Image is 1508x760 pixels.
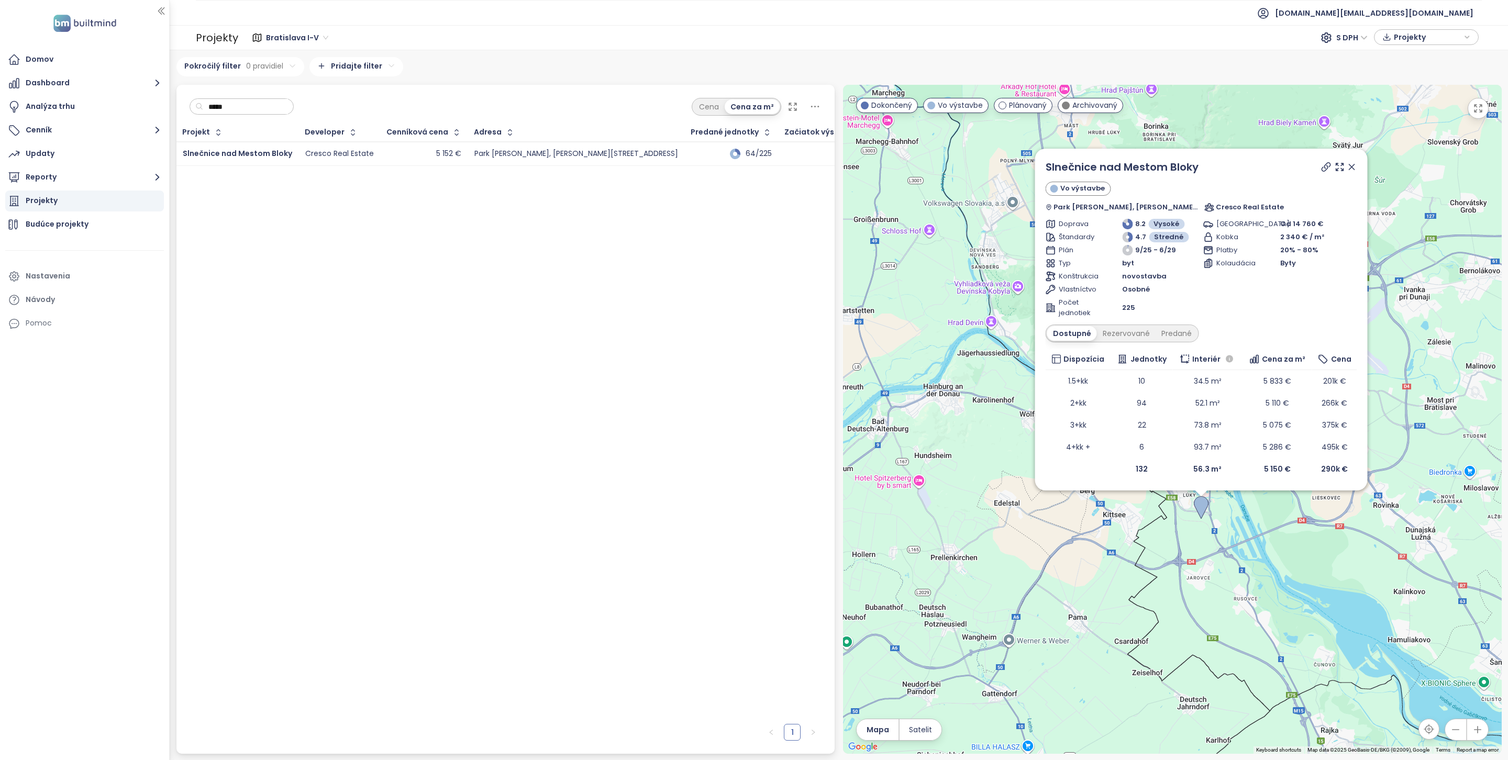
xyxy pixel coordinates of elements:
[5,191,164,211] a: Projekty
[1072,99,1117,111] span: Archivovaný
[871,99,912,111] span: Dokončený
[183,148,292,159] span: Slnečnice nad Mestom Bloky
[26,293,55,306] div: Návody
[1215,202,1283,213] span: Cresco Real Estate
[1058,297,1096,318] span: Počet jednotiek
[182,129,210,136] div: Projekt
[693,99,725,114] div: Cena
[805,724,822,741] button: right
[305,129,345,136] div: Developer
[1263,442,1291,452] span: 5 286 €
[1336,30,1368,46] span: S DPH
[1058,219,1096,229] span: Doprava
[1058,258,1096,269] span: Typ
[1045,436,1111,458] td: 4+kk +
[1130,353,1166,365] span: Jednotky
[846,740,880,754] a: Open this area in Google Maps (opens a new window)
[1135,245,1176,255] span: 9/25 - 6/29
[1436,747,1450,753] a: Terms (opens in new tab)
[746,150,772,157] div: 64/225
[1047,326,1096,341] div: Dostupné
[5,96,164,117] a: Analýza trhu
[1172,436,1242,458] td: 93.7 m²
[309,57,403,76] div: Pridajte filter
[436,149,461,159] div: 5 152 €
[1380,29,1473,45] div: button
[1058,284,1096,295] span: Vlastníctvo
[1172,414,1242,436] td: 73.8 m²
[1216,232,1255,242] span: Kobka
[810,729,816,735] span: right
[1321,442,1347,452] span: 495k €
[1045,414,1111,436] td: 3+kk
[1321,464,1348,474] b: 290k €
[26,100,75,113] div: Analýza trhu
[846,740,880,754] img: Google
[1054,202,1199,213] span: Park [PERSON_NAME], [PERSON_NAME][STREET_ADDRESS]
[5,289,164,310] a: Návody
[5,143,164,164] a: Updaty
[5,266,164,287] a: Nastavenia
[1263,420,1291,430] span: 5 075 €
[26,147,54,160] div: Updaty
[474,149,678,159] div: Park [PERSON_NAME], [PERSON_NAME][STREET_ADDRESS]
[1275,1,1473,26] span: [DOMAIN_NAME][EMAIL_ADDRESS][DOMAIN_NAME]
[1122,284,1150,295] span: Osobné
[1280,245,1318,255] span: 20% - 80%
[1280,232,1324,242] span: 2 340 € / m²
[1263,376,1291,386] span: 5 833 €
[26,317,52,330] div: Pomoc
[1172,392,1242,414] td: 52.1 m²
[857,719,899,740] button: Mapa
[1111,414,1172,436] td: 22
[1322,398,1347,408] span: 266k €
[1394,29,1461,45] span: Projekty
[5,73,164,94] button: Dashboard
[1280,219,1323,229] span: Od 14 760 €
[1216,219,1255,229] span: [GEOGRAPHIC_DATA]
[1096,326,1155,341] div: Rezervované
[5,49,164,70] a: Domov
[1122,303,1135,313] span: 225
[1323,376,1346,386] span: 201k €
[1256,746,1301,754] button: Keyboard shortcuts
[1192,353,1221,365] span: Interiér
[474,129,502,136] div: Adresa
[1058,271,1096,282] span: Konštrukcia
[1135,219,1146,229] span: 8.2
[176,57,304,76] div: Pokročilý filter
[1058,232,1096,242] span: Štandardy
[725,99,780,114] div: Cena za m²
[1263,464,1290,474] b: 5 150 €
[867,724,889,735] span: Mapa
[784,129,857,136] div: Začiatok výstavby
[1136,464,1148,474] b: 132
[784,724,800,740] a: 1
[805,724,822,741] li: Nasledujúca strana
[763,724,780,741] li: Predchádzajúca strana
[1155,326,1197,341] div: Predané
[1045,159,1198,175] a: Slnečnice nad Mestom Bloky
[1045,370,1111,392] td: 1.5+kk
[26,53,53,66] div: Domov
[691,129,759,136] div: Predané jednotky
[1111,436,1172,458] td: 6
[5,214,164,235] a: Budúce projekty
[26,194,58,207] div: Projekty
[1154,219,1179,229] span: Vysoké
[938,99,983,111] span: Vo výstavbe
[266,30,328,46] span: Bratislava I-V
[1216,245,1255,255] span: Platby
[1216,258,1255,269] span: Kolaudácia
[26,218,88,231] div: Budúce projekty
[1009,99,1047,111] span: Plánovaný
[1262,353,1305,365] span: Cena za m²
[305,149,374,159] div: Cresco Real Estate
[246,60,283,72] span: 0 pravidiel
[1322,420,1347,430] span: 375k €
[1122,271,1167,282] span: novostavba
[1063,353,1104,365] span: Dispozícia
[909,724,932,735] span: Satelit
